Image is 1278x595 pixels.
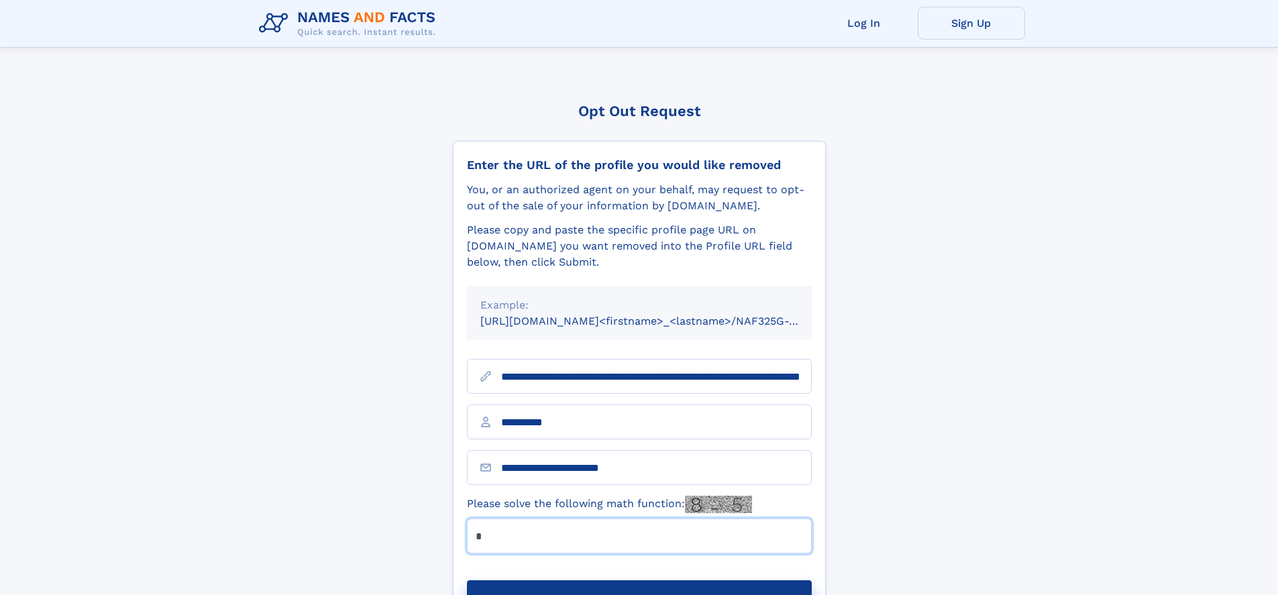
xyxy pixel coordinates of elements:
div: Example: [480,297,798,313]
div: Please copy and paste the specific profile page URL on [DOMAIN_NAME] you want removed into the Pr... [467,222,812,270]
small: [URL][DOMAIN_NAME]<firstname>_<lastname>/NAF325G-xxxxxxxx [480,315,837,327]
img: Logo Names and Facts [254,5,447,42]
a: Sign Up [918,7,1025,40]
label: Please solve the following math function: [467,496,752,513]
div: You, or an authorized agent on your behalf, may request to opt-out of the sale of your informatio... [467,182,812,214]
div: Opt Out Request [453,103,826,119]
div: Enter the URL of the profile you would like removed [467,158,812,172]
a: Log In [810,7,918,40]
